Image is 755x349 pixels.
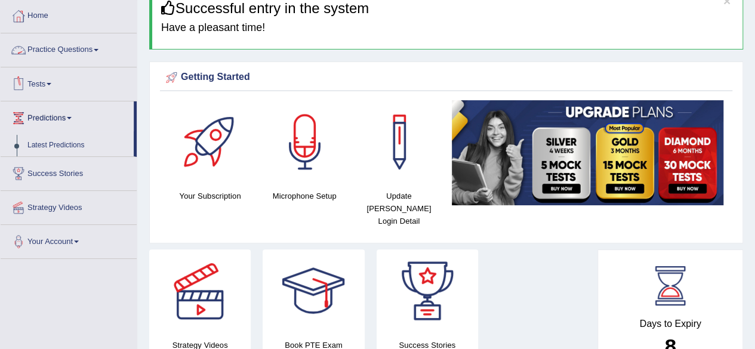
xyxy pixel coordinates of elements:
[263,190,346,202] h4: Microphone Setup
[1,157,137,187] a: Success Stories
[161,22,734,34] h4: Have a pleasant time!
[1,191,137,221] a: Strategy Videos
[169,190,251,202] h4: Your Subscription
[161,1,734,16] h3: Successful entry in the system
[611,319,729,329] h4: Days to Expiry
[1,33,137,63] a: Practice Questions
[22,135,134,156] a: Latest Predictions
[452,100,723,205] img: small5.jpg
[163,69,729,87] div: Getting Started
[358,190,440,227] h4: Update [PERSON_NAME] Login Detail
[1,225,137,255] a: Your Account
[1,67,137,97] a: Tests
[1,101,134,131] a: Predictions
